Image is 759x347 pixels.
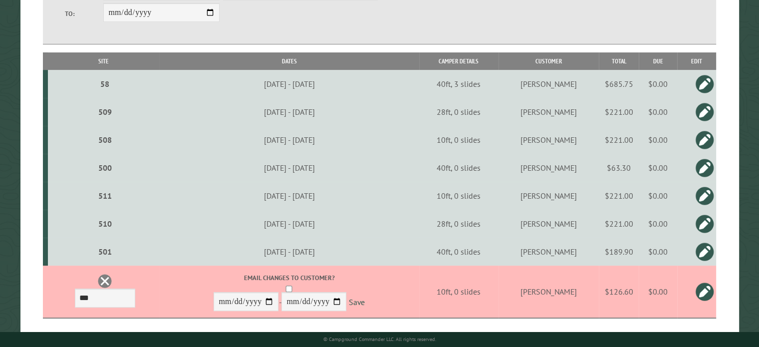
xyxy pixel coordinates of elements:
[499,70,599,98] td: [PERSON_NAME]
[639,52,677,70] th: Due
[599,238,639,266] td: $189.90
[161,247,418,257] div: [DATE] - [DATE]
[599,182,639,210] td: $221.00
[419,238,499,266] td: 40ft, 0 slides
[499,266,599,318] td: [PERSON_NAME]
[52,135,158,145] div: 508
[639,266,677,318] td: $0.00
[323,336,436,343] small: © Campground Commander LLC. All rights reserved.
[52,219,158,229] div: 510
[419,154,499,182] td: 40ft, 0 slides
[639,238,677,266] td: $0.00
[419,70,499,98] td: 40ft, 3 slides
[599,52,639,70] th: Total
[639,182,677,210] td: $0.00
[599,210,639,238] td: $221.00
[348,297,364,307] a: Save
[161,219,418,229] div: [DATE] - [DATE]
[639,126,677,154] td: $0.00
[599,266,639,318] td: $126.60
[161,135,418,145] div: [DATE] - [DATE]
[499,126,599,154] td: [PERSON_NAME]
[161,107,418,117] div: [DATE] - [DATE]
[161,79,418,89] div: [DATE] - [DATE]
[419,266,499,318] td: 10ft, 0 slides
[499,238,599,266] td: [PERSON_NAME]
[48,52,159,70] th: Site
[419,210,499,238] td: 28ft, 0 slides
[52,107,158,117] div: 509
[97,274,112,289] a: Delete this reservation
[499,154,599,182] td: [PERSON_NAME]
[65,9,104,18] label: To:
[499,98,599,126] td: [PERSON_NAME]
[639,154,677,182] td: $0.00
[52,191,158,201] div: 511
[159,52,419,70] th: Dates
[499,210,599,238] td: [PERSON_NAME]
[419,182,499,210] td: 10ft, 0 slides
[419,52,499,70] th: Camper Details
[161,163,418,173] div: [DATE] - [DATE]
[499,52,599,70] th: Customer
[161,273,418,283] label: Email changes to customer?
[677,52,716,70] th: Edit
[419,126,499,154] td: 10ft, 0 slides
[52,163,158,173] div: 500
[52,247,158,257] div: 501
[639,98,677,126] td: $0.00
[599,154,639,182] td: $63.30
[161,273,418,314] div: -
[639,70,677,98] td: $0.00
[499,182,599,210] td: [PERSON_NAME]
[419,98,499,126] td: 28ft, 0 slides
[639,210,677,238] td: $0.00
[599,98,639,126] td: $221.00
[599,126,639,154] td: $221.00
[161,191,418,201] div: [DATE] - [DATE]
[52,79,158,89] div: 58
[599,70,639,98] td: $685.75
